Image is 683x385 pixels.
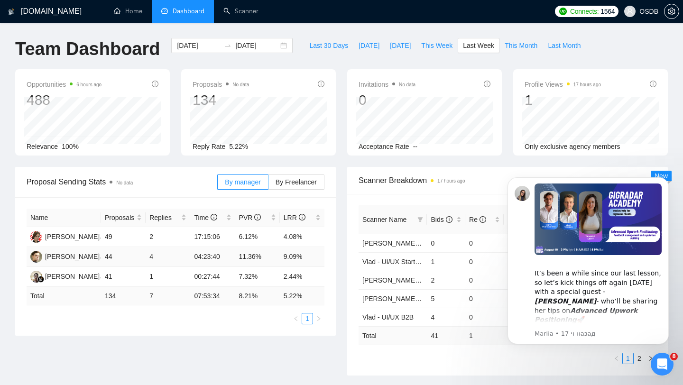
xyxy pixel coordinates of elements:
td: 17:15:06 [190,227,235,247]
th: Name [27,209,101,227]
div: 488 [27,91,102,109]
span: left [293,316,299,321]
span: Profile Views [525,79,601,90]
span: 8 [670,353,678,360]
img: upwork-logo.png [559,8,567,15]
img: AK [30,231,42,243]
a: homeHome [114,7,142,15]
span: to [224,42,231,49]
time: 17 hours ago [573,82,601,87]
td: Total [359,326,427,345]
span: Only exclusive agency members [525,143,620,150]
th: Replies [146,209,190,227]
span: -- [413,143,417,150]
span: Re [469,216,486,223]
td: 41 [427,326,465,345]
span: Proposals [105,212,135,223]
img: logo [8,4,15,19]
span: This Month [505,40,537,51]
span: info-circle [318,81,324,87]
td: 04:23:40 [190,247,235,267]
a: AK[PERSON_NAME] [30,232,100,240]
h1: Team Dashboard [15,38,160,60]
a: Vlad - UI/UX B2B [362,313,414,321]
li: Previous Page [611,353,622,364]
button: Last Week [458,38,499,53]
td: 7.32% [235,267,280,287]
span: info-circle [480,216,486,223]
td: 134 [101,287,146,305]
span: Bids [431,216,452,223]
button: left [611,353,622,364]
time: 17 hours ago [437,178,465,183]
span: swap-right [224,42,231,49]
td: 2 [427,271,465,289]
span: By Freelancer [276,178,317,186]
td: 0 [465,252,504,271]
button: This Month [499,38,543,53]
a: DA[PERSON_NAME] [30,252,100,260]
td: 9.09% [280,247,324,267]
span: Proposal Sending Stats [27,176,217,188]
span: Proposals [193,79,249,90]
div: [PERSON_NAME] [45,251,100,262]
span: filter [415,212,425,227]
td: 1 [465,326,504,345]
span: info-circle [211,214,217,220]
span: Time [194,214,217,221]
button: [DATE] [385,38,416,53]
span: filter [417,217,423,222]
td: 7 [146,287,190,305]
td: 49 [101,227,146,247]
td: 5.22 % [280,287,324,305]
span: This Week [421,40,452,51]
span: info-circle [299,214,305,220]
td: 1 [146,267,190,287]
td: 4.08% [280,227,324,247]
td: 00:27:44 [190,267,235,287]
button: [DATE] [353,38,385,53]
img: DA [30,251,42,263]
a: Vlad - UI/UX Startups [362,258,426,266]
td: 5 [427,289,465,308]
button: This Week [416,38,458,53]
input: End date [235,40,278,51]
span: info-circle [152,81,158,87]
li: Previous Page [290,313,302,324]
a: [PERSON_NAME] - UI/UX Education [362,239,472,247]
iframe: Intercom live chat [651,353,674,376]
img: gigradar-bm.png [37,276,44,283]
a: setting [664,8,679,15]
td: 0 [465,308,504,326]
th: Proposals [101,209,146,227]
button: right [313,313,324,324]
span: Acceptance Rate [359,143,409,150]
span: dashboard [161,8,168,14]
li: 1 [302,313,313,324]
td: 4 [427,308,465,326]
div: 0 [359,91,415,109]
input: Start date [177,40,220,51]
td: 44 [101,247,146,267]
span: info-circle [254,214,261,220]
span: PVR [239,214,261,221]
span: No data [399,82,415,87]
span: Replies [149,212,179,223]
span: Scanner Breakdown [359,174,656,186]
span: No data [116,180,133,185]
span: [DATE] [359,40,379,51]
span: 1564 [600,6,615,17]
span: Reply Rate [193,143,225,150]
td: 0 [465,234,504,252]
td: 0 [465,271,504,289]
div: 1 [525,91,601,109]
td: 8.21 % [235,287,280,305]
span: Relevance [27,143,58,150]
button: left [290,313,302,324]
span: No data [232,82,249,87]
a: MI[PERSON_NAME] [30,272,100,280]
span: right [316,316,322,321]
